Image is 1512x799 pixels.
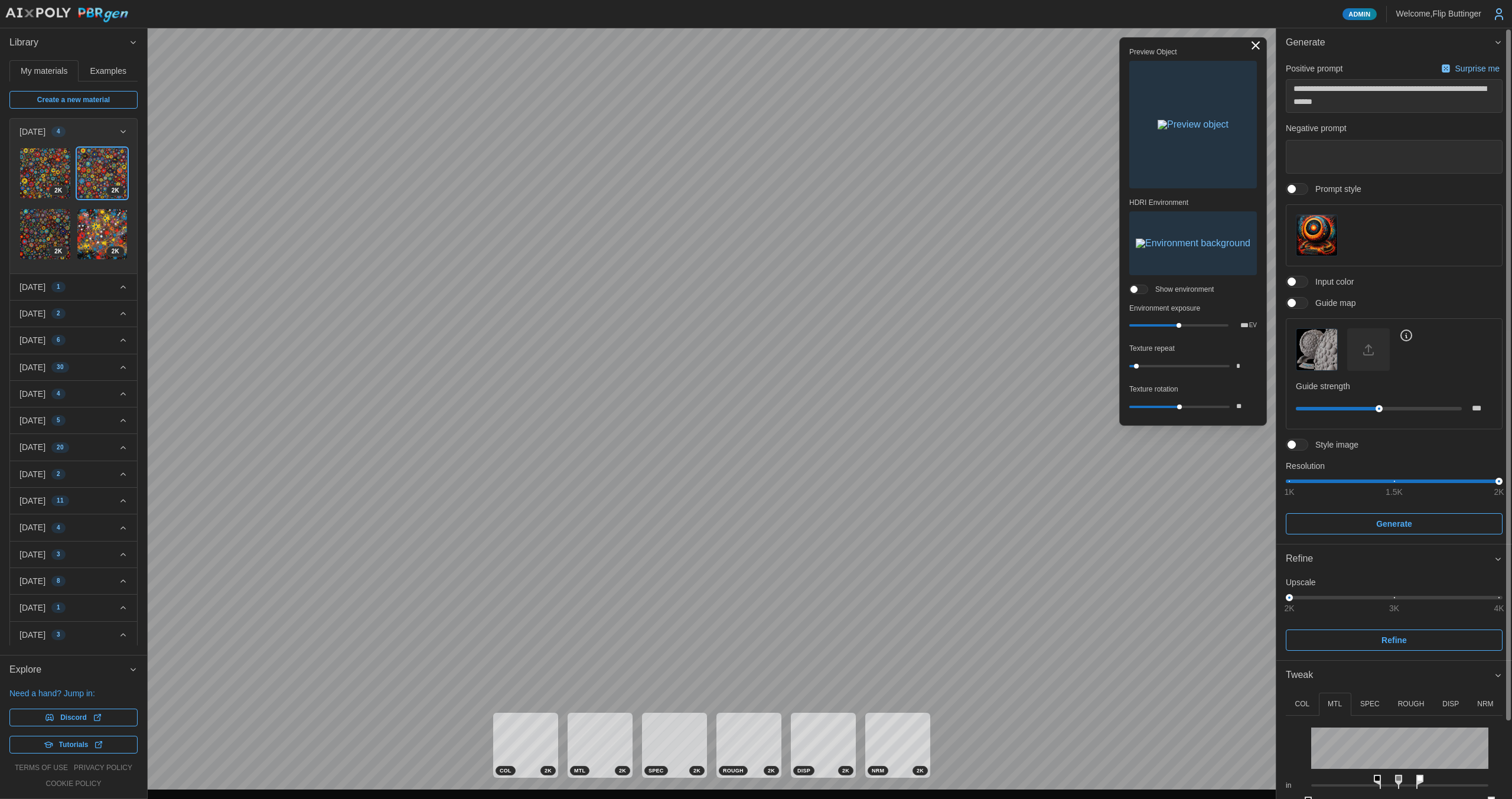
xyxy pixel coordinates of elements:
span: SPEC [649,767,664,775]
span: 2 [57,469,60,479]
button: Preview object [1129,61,1257,188]
span: Tutorials [59,736,89,753]
p: [DATE] [19,468,45,480]
span: 1 [57,603,60,612]
p: EV [1249,322,1257,328]
span: 2 K [112,186,119,195]
p: [DATE] [19,415,45,426]
img: Prompt style [1296,215,1337,256]
span: 2 K [842,767,849,775]
p: ROUGH [1398,699,1425,709]
img: yq6Nga9V24b7m3J9lPNr [77,148,128,198]
span: Refine [1381,630,1407,650]
button: Surprise me [1438,60,1503,77]
p: Texture repeat [1129,344,1257,354]
button: [DATE]4 [10,381,137,407]
a: privacy policy [74,763,132,773]
img: f628hUYbUmn0vc5QX0Ec [20,148,70,198]
span: 4 [57,389,60,399]
span: 1 [57,282,60,292]
span: 2 K [54,186,62,195]
span: Library [9,28,129,57]
p: in [1286,781,1302,791]
span: ROUGH [723,767,744,775]
button: Toggle viewport controls [1247,37,1264,54]
p: Resolution [1286,460,1503,472]
p: [DATE] [19,308,45,319]
button: Environment background [1129,211,1257,275]
span: 2 [57,309,60,318]
a: Tutorials [9,736,138,754]
span: 2 K [693,767,700,775]
button: [DATE]4 [10,514,137,540]
span: 2 K [112,247,119,256]
a: yq6Nga9V24b7m3J9lPNr2K [77,148,128,199]
a: KA0mgtxmyIY5kTg3rfea2K [77,208,128,260]
span: Prompt style [1308,183,1361,195]
span: 20 [57,443,64,452]
span: Input color [1308,276,1354,288]
button: Generate [1286,513,1503,534]
p: DISP [1442,699,1459,709]
button: [DATE]6 [10,327,137,353]
p: Surprise me [1455,63,1502,74]
span: 2 K [619,767,626,775]
p: NRM [1477,699,1493,709]
button: [DATE]5 [10,407,137,433]
img: AIxPoly PBRgen [5,7,129,23]
p: MTL [1328,699,1342,709]
span: 4 [57,127,60,136]
a: f628hUYbUmn0vc5QX0Ec2K [19,148,71,199]
p: [DATE] [19,126,45,138]
button: [DATE]3 [10,542,137,568]
a: A15DyCJluSPPHnjP8ycd2K [19,208,71,260]
img: KA0mgtxmyIY5kTg3rfea [77,209,128,259]
button: [DATE]4 [10,119,137,145]
div: Refine [1276,573,1512,660]
span: 2 K [917,767,924,775]
p: Welcome, Flip Buttinger [1396,8,1481,19]
div: Refine [1286,552,1494,566]
button: Generate [1276,28,1512,57]
span: Show environment [1148,285,1214,294]
span: 3 [57,550,60,559]
button: [DATE]11 [10,488,137,514]
button: [DATE]20 [10,434,137,460]
img: Preview object [1158,120,1228,129]
button: [DATE]30 [10,354,137,380]
span: 3 [57,630,60,640]
p: COL [1295,699,1309,709]
p: Texture rotation [1129,384,1257,394]
span: 11 [57,496,64,506]
span: COL [500,767,511,775]
p: [DATE] [19,549,45,560]
p: Guide strength [1296,380,1493,392]
button: [DATE]8 [10,568,137,594]
p: [DATE] [19,521,45,533]
span: 6 [57,335,60,345]
div: [DATE]4 [10,145,137,273]
button: [DATE]2 [10,301,137,327]
a: Discord [9,709,138,726]
p: [DATE] [19,361,45,373]
img: Environment background [1136,239,1250,248]
img: Guide map [1296,329,1337,370]
span: Examples [90,67,126,75]
button: [DATE]1 [10,274,137,300]
span: 8 [57,576,60,586]
p: [DATE] [19,629,45,641]
span: Discord [60,709,87,726]
p: [DATE] [19,441,45,453]
span: 30 [57,363,64,372]
span: MTL [574,767,585,775]
span: Style image [1308,439,1358,451]
span: Admin [1348,9,1370,19]
span: Create a new material [37,92,110,108]
button: [DATE]1 [10,595,137,621]
span: NRM [872,767,884,775]
button: Tweak [1276,661,1512,690]
span: 2 K [545,767,552,775]
span: DISP [797,767,810,775]
button: [DATE]3 [10,622,137,648]
p: HDRI Environment [1129,198,1257,208]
